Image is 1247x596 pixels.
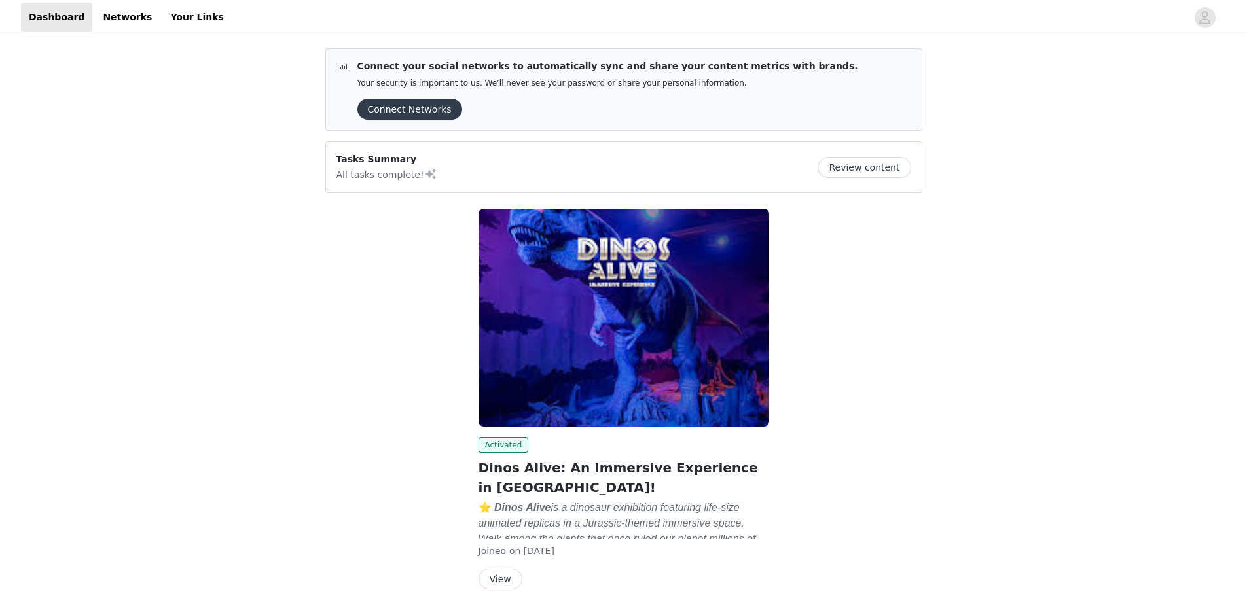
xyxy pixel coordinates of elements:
a: View [479,574,522,584]
a: Your Links [162,3,232,32]
strong: Dinos Alive [494,502,551,513]
em: is a dinosaur exhibition featuring life-size animated replicas in a Jurassic-themed immersive spa... [479,502,765,560]
button: Connect Networks [357,99,462,120]
button: View [479,569,522,589]
span: Joined on [479,546,521,556]
span: [DATE] [524,546,554,556]
button: Review content [818,157,911,178]
p: Tasks Summary [336,152,437,166]
p: Connect your social networks to automatically sync and share your content metrics with brands. [357,60,858,73]
p: Your security is important to us. We’ll never see your password or share your personal information. [357,79,858,88]
p: All tasks complete! [336,166,437,182]
img: Fever [479,209,769,427]
h2: Dinos Alive: An Immersive Experience in [GEOGRAPHIC_DATA]! [479,458,769,497]
a: Dashboard [21,3,92,32]
div: avatar [1199,7,1211,28]
a: Networks [95,3,160,32]
span: Activated [479,437,529,453]
span: ⭐ [479,502,765,560]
